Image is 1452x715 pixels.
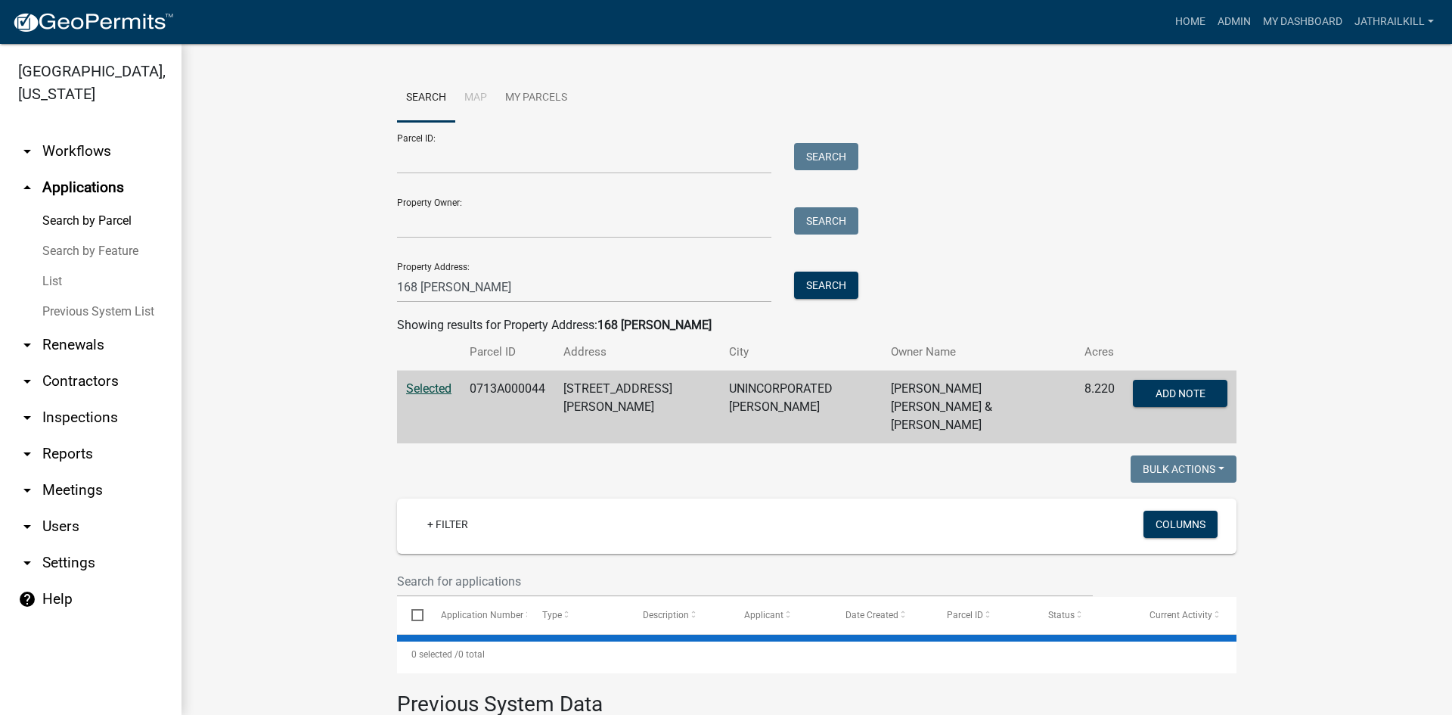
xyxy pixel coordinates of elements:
[730,597,831,633] datatable-header-cell: Applicant
[18,481,36,499] i: arrow_drop_down
[397,316,1236,334] div: Showing results for Property Address:
[18,142,36,160] i: arrow_drop_down
[794,143,858,170] button: Search
[18,518,36,536] i: arrow_drop_down
[744,610,783,620] span: Applicant
[1149,610,1212,620] span: Current Activity
[415,511,480,538] a: + Filter
[18,372,36,390] i: arrow_drop_down
[882,371,1075,444] td: [PERSON_NAME] [PERSON_NAME] & [PERSON_NAME]
[597,318,712,332] strong: 168 [PERSON_NAME]
[1257,8,1348,36] a: My Dashboard
[845,610,898,620] span: Date Created
[720,334,882,370] th: City
[18,590,36,608] i: help
[527,597,628,633] datatable-header-cell: Type
[794,207,858,235] button: Search
[720,371,882,444] td: UNINCORPORATED [PERSON_NAME]
[947,610,983,620] span: Parcel ID
[1048,610,1075,620] span: Status
[882,334,1075,370] th: Owner Name
[1143,511,1218,538] button: Columns
[1135,597,1236,633] datatable-header-cell: Current Activity
[426,597,527,633] datatable-header-cell: Application Number
[1034,597,1135,633] datatable-header-cell: Status
[554,371,720,444] td: [STREET_ADDRESS][PERSON_NAME]
[554,334,720,370] th: Address
[1348,8,1440,36] a: Jathrailkill
[397,74,455,123] a: Search
[18,336,36,354] i: arrow_drop_down
[397,636,1236,673] div: 0 total
[18,445,36,463] i: arrow_drop_down
[1075,334,1124,370] th: Acres
[1133,380,1227,407] button: Add Note
[461,334,554,370] th: Parcel ID
[932,597,1034,633] datatable-header-cell: Parcel ID
[1155,387,1205,399] span: Add Note
[1212,8,1257,36] a: Admin
[441,610,523,620] span: Application Number
[1131,455,1236,483] button: Bulk Actions
[397,566,1093,597] input: Search for applications
[831,597,932,633] datatable-header-cell: Date Created
[411,649,458,660] span: 0 selected /
[461,371,554,444] td: 0713A000044
[1169,8,1212,36] a: Home
[794,272,858,299] button: Search
[406,381,451,396] a: Selected
[628,597,730,633] datatable-header-cell: Description
[397,597,426,633] datatable-header-cell: Select
[542,610,562,620] span: Type
[1075,371,1124,444] td: 8.220
[18,409,36,427] i: arrow_drop_down
[643,610,689,620] span: Description
[18,179,36,197] i: arrow_drop_up
[18,554,36,572] i: arrow_drop_down
[496,74,576,123] a: My Parcels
